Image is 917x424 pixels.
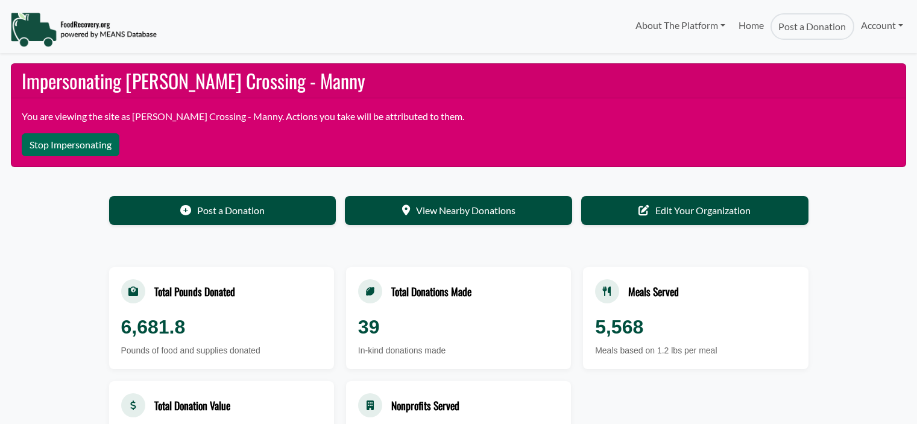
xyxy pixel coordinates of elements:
[628,283,679,299] div: Meals Served
[22,109,895,124] p: You are viewing the site as [PERSON_NAME] Crossing - Manny. Actions you take will be attributed t...
[345,196,572,225] a: View Nearby Donations
[628,13,731,37] a: About The Platform
[581,196,808,225] a: Edit Your Organization
[595,312,796,341] div: 5,568
[121,344,322,357] div: Pounds of food and supplies donated
[854,13,910,37] a: Account
[358,312,559,341] div: 39
[154,397,230,413] div: Total Donation Value
[10,11,157,48] img: NavigationLogo_FoodRecovery-91c16205cd0af1ed486a0f1a7774a6544ea792ac00100771e7dd3ec7c0e58e41.png
[595,344,796,357] div: Meals based on 1.2 lbs per meal
[358,344,559,357] div: In-kind donations made
[11,64,906,98] h2: Impersonating [PERSON_NAME] Crossing - Manny
[770,13,854,40] a: Post a Donation
[109,196,336,225] a: Post a Donation
[732,13,770,40] a: Home
[154,283,235,299] div: Total Pounds Donated
[391,397,459,413] div: Nonprofits Served
[121,312,322,341] div: 6,681.8
[391,283,471,299] div: Total Donations Made
[22,133,119,156] button: Stop Impersonating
